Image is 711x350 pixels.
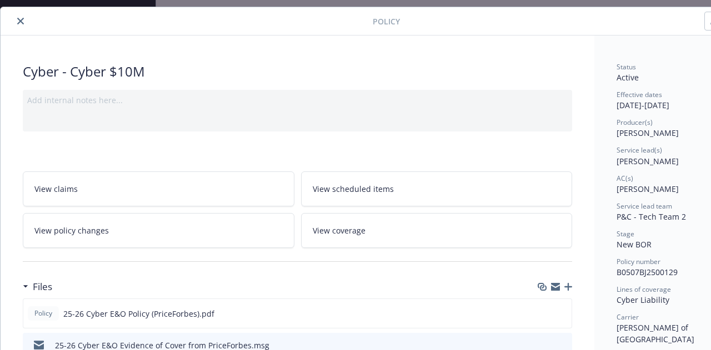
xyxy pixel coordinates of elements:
span: [PERSON_NAME] [617,128,679,138]
div: Add internal notes here... [27,94,568,106]
span: Policy [373,16,400,27]
span: Service lead(s) [617,145,662,155]
span: View claims [34,183,78,195]
span: P&C - Tech Team 2 [617,211,686,222]
span: Service lead team [617,201,672,211]
h3: Files [33,280,52,294]
span: Carrier [617,312,639,322]
span: 25-26 Cyber E&O Policy (PriceForbes).pdf [63,308,214,319]
span: Active [617,72,639,83]
div: Files [23,280,52,294]
span: Status [617,62,636,72]
span: View scheduled items [313,183,394,195]
div: Cyber - Cyber $10M [23,62,572,81]
button: preview file [557,308,567,319]
span: [PERSON_NAME] of [GEOGRAPHIC_DATA] [617,322,694,344]
a: View claims [23,171,294,206]
button: close [14,14,27,28]
span: Producer(s) [617,118,653,127]
a: View scheduled items [301,171,573,206]
span: Lines of coverage [617,285,671,294]
span: AC(s) [617,174,633,183]
button: download file [539,308,548,319]
span: [PERSON_NAME] [617,156,679,166]
a: View coverage [301,213,573,248]
span: B0507BJ2500129 [617,267,678,277]
span: New BOR [617,239,652,250]
span: View policy changes [34,225,109,236]
span: [PERSON_NAME] [617,184,679,194]
span: View coverage [313,225,365,236]
span: Stage [617,229,634,239]
span: Effective dates [617,90,662,99]
span: Policy [32,308,54,318]
a: View policy changes [23,213,294,248]
span: Policy number [617,257,660,266]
